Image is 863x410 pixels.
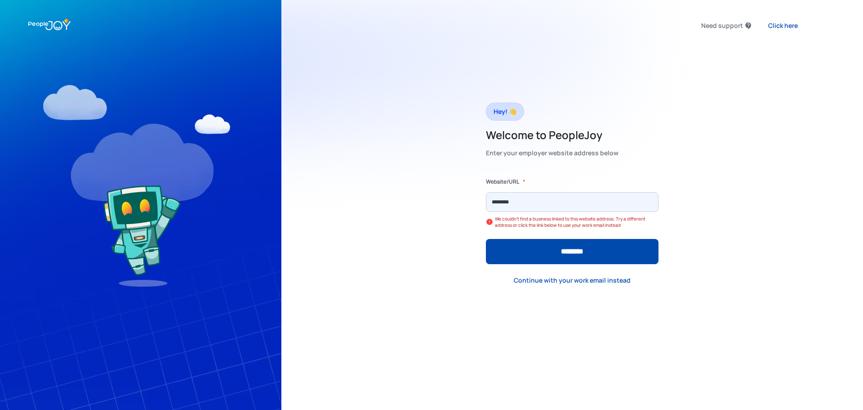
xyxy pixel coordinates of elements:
[486,177,658,264] form: Form
[495,216,658,228] div: We couldn't find a business linked to this website address. Try a different address or click the ...
[486,147,618,159] div: Enter your employer website address below
[486,128,618,142] h2: Welcome to PeopleJoy
[514,276,631,285] div: Continue with your work email instead
[486,177,519,186] label: Website/URL
[701,19,743,32] div: Need support
[507,271,638,289] a: Continue with your work email instead
[768,21,798,30] div: Click here
[761,16,805,35] a: Click here
[494,105,516,118] div: Hey! 👋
